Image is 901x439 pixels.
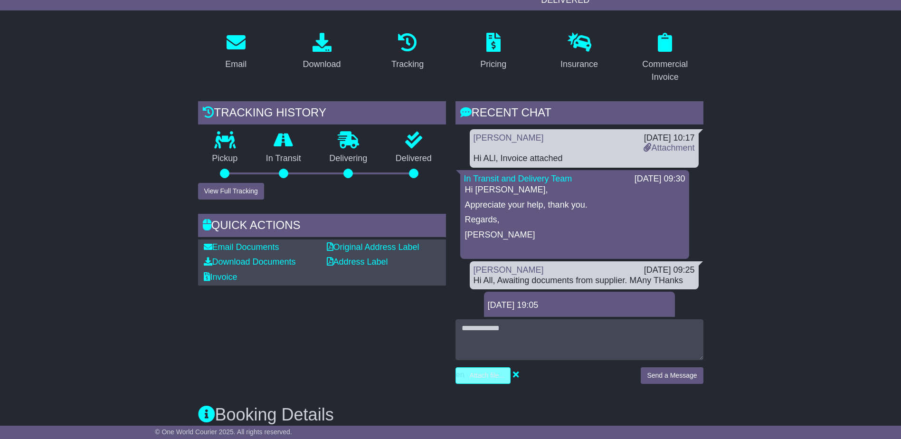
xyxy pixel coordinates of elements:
button: View Full Tracking [198,183,264,200]
a: Address Label [327,257,388,267]
div: Tracking history [198,101,446,127]
a: Email [219,29,253,74]
span: © One World Courier 2025. All rights reserved. [155,428,292,436]
a: Original Address Label [327,242,419,252]
a: Email Documents [204,242,279,252]
a: Tracking [385,29,430,74]
div: Quick Actions [198,214,446,239]
div: Insurance [560,58,598,71]
a: Pricing [474,29,512,74]
div: Commercial Invoice [633,58,697,84]
p: In Transit [252,153,315,164]
div: Email [225,58,247,71]
a: In Transit and Delivery Team [464,174,572,183]
h3: Booking Details [198,405,703,424]
p: Regards, [465,215,684,225]
div: Tracking [391,58,424,71]
div: RECENT CHAT [455,101,703,127]
a: [PERSON_NAME] [474,133,544,143]
button: Send a Message [641,367,703,384]
a: Insurance [554,29,604,74]
p: Delivering [315,153,382,164]
div: Hi All, Awaiting documents from supplier. MAny THanks [474,276,695,286]
div: Download [303,58,341,71]
p: Booking OWCID3000AU was assigned to Team2. [489,315,670,336]
a: [PERSON_NAME] [474,265,544,275]
div: Pricing [480,58,506,71]
p: Pickup [198,153,252,164]
a: Download [296,29,347,74]
div: [DATE] 09:25 [644,265,695,276]
div: Hi ALl, Invoice attached [474,153,695,164]
a: Attachment [644,143,694,153]
a: Commercial Invoice [627,29,703,87]
p: Appreciate your help, thank you. [465,200,684,210]
p: Hi [PERSON_NAME], [465,185,684,195]
div: [DATE] 10:17 [644,133,694,143]
a: Invoice [204,272,237,282]
p: Delivered [381,153,446,164]
div: [DATE] 19:05 [488,300,671,311]
a: Download Documents [204,257,296,267]
p: [PERSON_NAME] [465,230,684,240]
div: [DATE] 09:30 [635,174,685,184]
